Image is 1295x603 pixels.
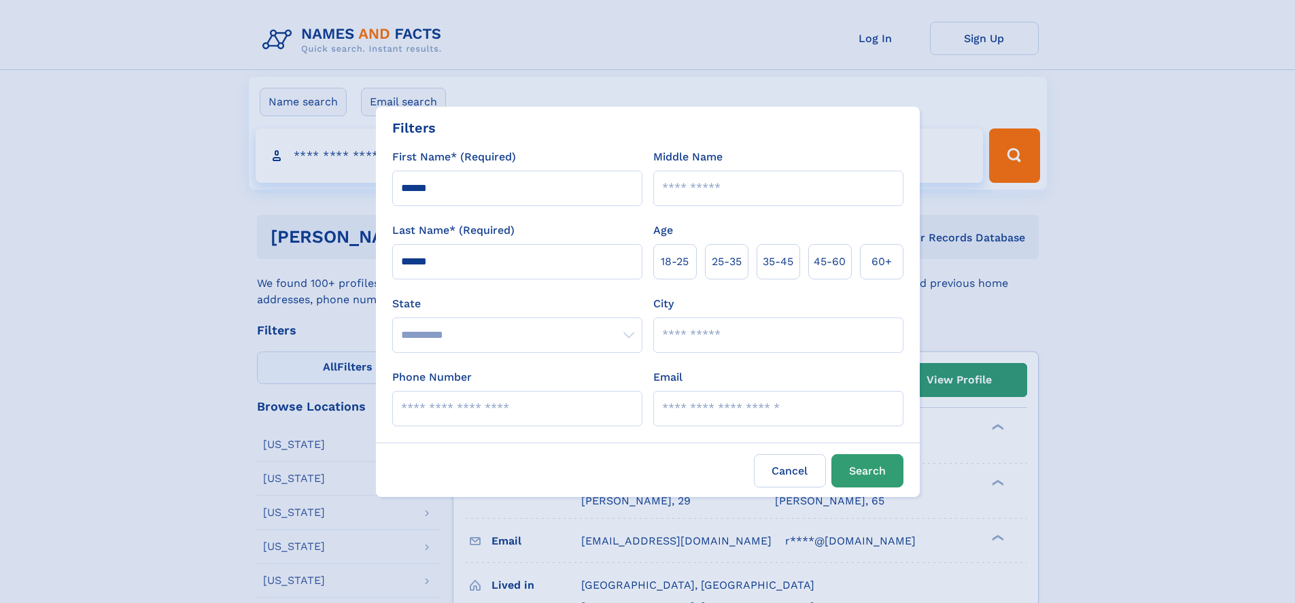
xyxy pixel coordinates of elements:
span: 35‑45 [763,254,793,270]
span: 18‑25 [661,254,689,270]
label: Email [653,369,683,385]
label: City [653,296,674,312]
span: 45‑60 [814,254,846,270]
label: Age [653,222,673,239]
label: Phone Number [392,369,472,385]
label: Cancel [754,454,826,487]
span: 60+ [871,254,892,270]
span: 25‑35 [712,254,742,270]
label: First Name* (Required) [392,149,516,165]
label: State [392,296,642,312]
label: Last Name* (Required) [392,222,515,239]
div: Filters [392,118,436,138]
button: Search [831,454,903,487]
label: Middle Name [653,149,723,165]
